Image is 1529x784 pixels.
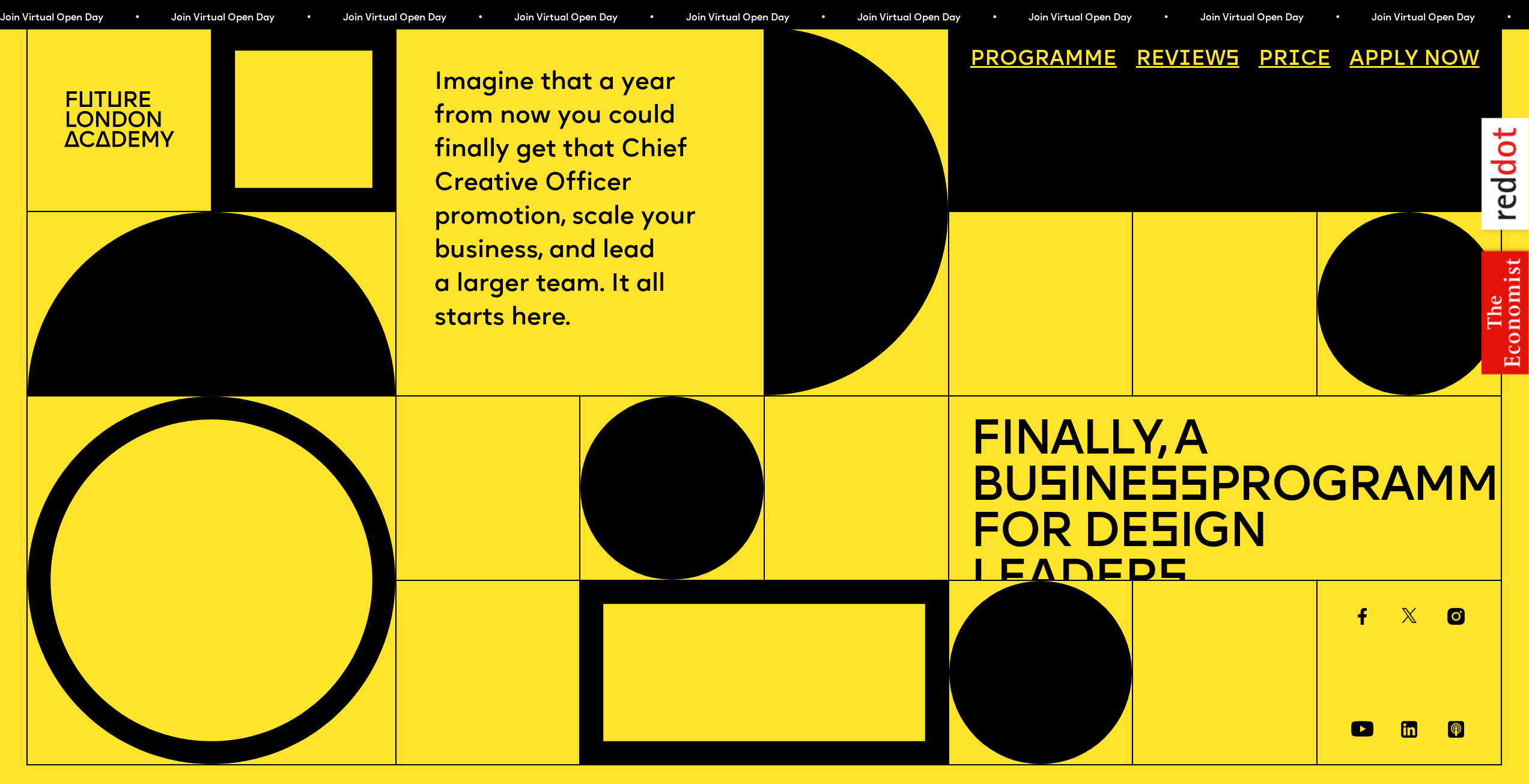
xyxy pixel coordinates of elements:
[992,13,997,23] span: •
[649,13,654,23] span: •
[306,13,311,23] span: •
[477,13,482,23] span: •
[434,66,725,335] p: Imagine that a year from now you could finally get that Chief Creative Officer promotion, scale y...
[959,38,1127,81] a: Programme
[1125,38,1250,81] a: Reviews
[1506,13,1512,23] span: •
[134,13,139,23] span: •
[1248,38,1341,81] a: Price
[1149,509,1179,558] span: s
[1334,13,1340,23] span: •
[1163,13,1169,23] span: •
[1050,49,1065,70] span: a
[1148,463,1208,512] span: ss
[1157,556,1187,605] span: s
[1349,49,1364,70] span: A
[820,13,825,23] span: •
[1038,463,1068,512] span: s
[970,418,1479,604] h1: Finally, a Bu ine Programme for De ign Leader
[1339,38,1490,81] a: Apply now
